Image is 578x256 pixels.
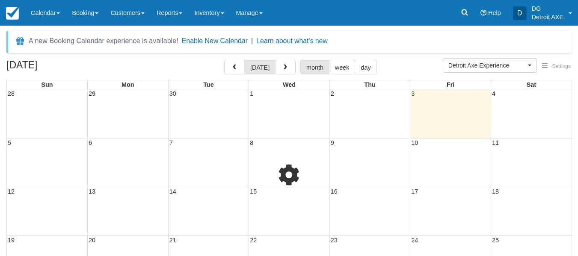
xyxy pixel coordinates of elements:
button: Settings [537,60,576,73]
p: DG [532,4,563,13]
img: checkfront-main-nav-mini-logo.png [6,7,19,20]
p: Detroit AXE [532,13,563,21]
span: 13 [88,188,96,195]
span: 17 [410,188,419,195]
span: 19 [7,237,15,244]
div: D [513,6,527,20]
span: Wed [283,81,296,88]
span: Sun [41,81,53,88]
span: 9 [330,139,335,146]
span: 14 [169,188,177,195]
span: 5 [7,139,12,146]
span: Detroit Axe Experience [448,61,526,70]
span: | [251,37,253,44]
span: 1 [249,90,254,97]
span: 2 [330,90,335,97]
span: 20 [88,237,96,244]
span: Sat [527,81,536,88]
span: 6 [88,139,93,146]
span: 25 [491,237,500,244]
i: Help [480,10,486,16]
button: month [300,60,329,74]
span: Mon [122,81,134,88]
div: A new Booking Calendar experience is available! [29,36,178,46]
button: Enable New Calendar [182,37,248,45]
span: 11 [491,139,500,146]
button: [DATE] [244,60,276,74]
a: Learn about what's new [256,37,328,44]
span: Help [488,9,501,16]
span: 28 [7,90,15,97]
span: 7 [169,139,174,146]
span: 8 [249,139,254,146]
span: 30 [169,90,177,97]
span: 16 [330,188,338,195]
span: 4 [491,90,496,97]
span: 3 [410,90,415,97]
span: Settings [552,63,571,69]
span: 10 [410,139,419,146]
span: 15 [249,188,258,195]
span: 29 [88,90,96,97]
span: Fri [447,81,454,88]
button: Detroit Axe Experience [443,58,537,73]
span: 23 [330,237,338,244]
span: Thu [364,81,375,88]
span: 24 [410,237,419,244]
button: week [329,60,356,74]
button: day [355,60,376,74]
span: 12 [7,188,15,195]
span: 22 [249,237,258,244]
span: Tue [203,81,214,88]
span: 18 [491,188,500,195]
h2: [DATE] [6,60,115,76]
span: 21 [169,237,177,244]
